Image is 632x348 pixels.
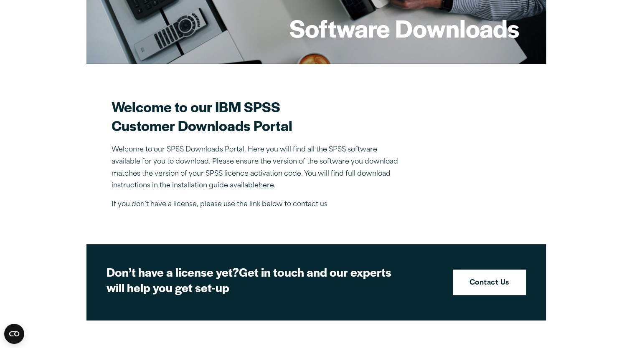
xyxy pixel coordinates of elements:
p: If you don’t have a license, please use the link below to contact us [112,199,404,211]
a: Contact Us [453,270,526,295]
p: Welcome to our SPSS Downloads Portal. Here you will find all the SPSS software available for you ... [112,144,404,192]
h2: Welcome to our IBM SPSS Customer Downloads Portal [112,97,404,135]
a: here [259,182,274,189]
h2: Get in touch and our experts will help you get set-up [107,264,399,295]
strong: Don’t have a license yet? [107,263,239,280]
button: Open CMP widget [4,324,24,344]
h1: Software Downloads [289,12,519,44]
strong: Contact Us [470,278,509,289]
